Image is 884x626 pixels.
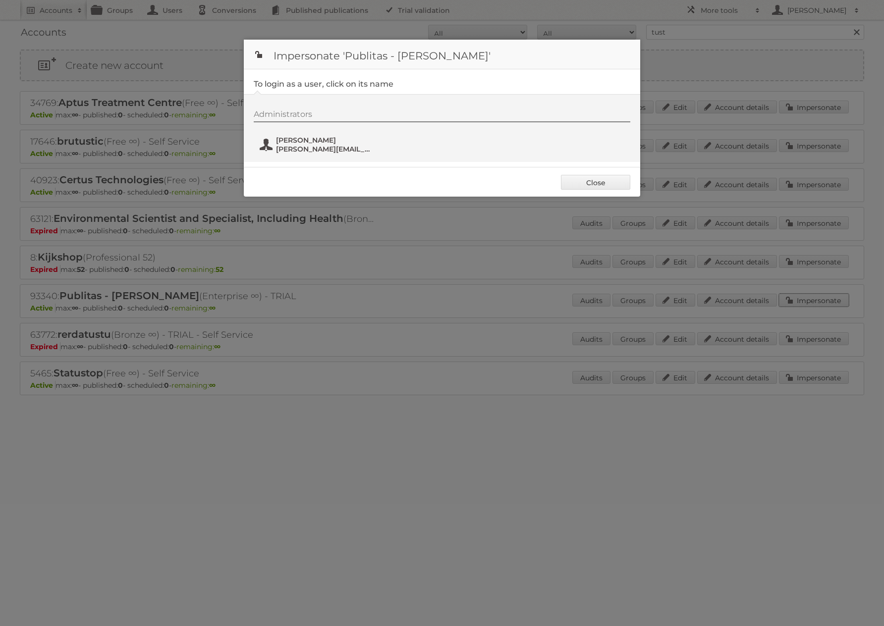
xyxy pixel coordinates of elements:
[244,40,640,69] h1: Impersonate 'Publitas - [PERSON_NAME]'
[254,109,630,122] div: Administrators
[276,145,372,154] span: [PERSON_NAME][EMAIL_ADDRESS][DOMAIN_NAME]
[259,135,375,155] button: [PERSON_NAME] [PERSON_NAME][EMAIL_ADDRESS][DOMAIN_NAME]
[561,175,630,190] a: Close
[254,79,393,89] legend: To login as a user, click on its name
[276,136,372,145] span: [PERSON_NAME]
